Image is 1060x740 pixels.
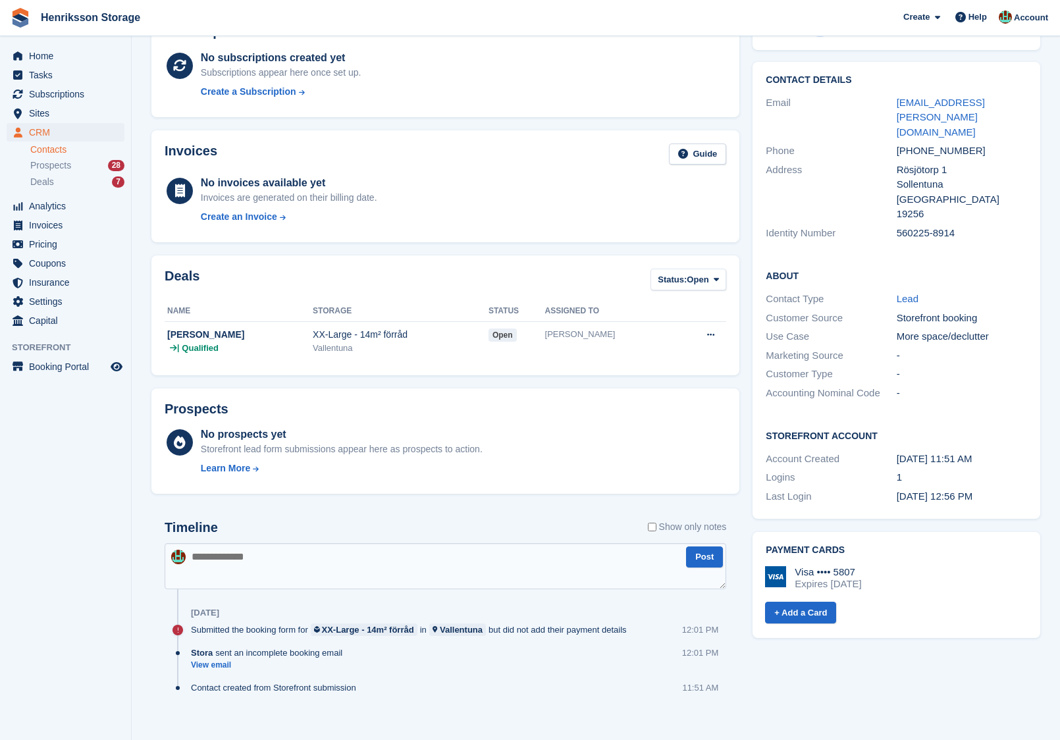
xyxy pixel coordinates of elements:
[795,578,861,590] div: Expires [DATE]
[766,489,896,504] div: Last Login
[30,159,71,172] span: Prospects
[766,545,1027,556] h2: Payment cards
[7,357,124,376] a: menu
[648,520,727,534] label: Show only notes
[201,175,377,191] div: No invoices available yet
[7,254,124,273] a: menu
[766,163,896,222] div: Address
[897,348,1027,363] div: -
[1014,11,1048,24] span: Account
[191,647,349,659] div: sent an incomplete booking email
[897,144,1027,159] div: [PHONE_NUMBER]
[191,608,219,618] div: [DATE]
[903,11,930,24] span: Create
[766,348,896,363] div: Marketing Source
[897,293,918,304] a: Lead
[897,311,1027,326] div: Storefront booking
[897,177,1027,192] div: Sollentuna
[29,66,108,84] span: Tasks
[897,207,1027,222] div: 19256
[897,97,985,138] a: [EMAIL_ADDRESS][PERSON_NAME][DOMAIN_NAME]
[7,85,124,103] a: menu
[7,216,124,234] a: menu
[766,269,1027,282] h2: About
[999,11,1012,24] img: Isak Martinelle
[897,367,1027,382] div: -
[489,301,545,322] th: Status
[30,159,124,172] a: Prospects 28
[12,341,131,354] span: Storefront
[29,292,108,311] span: Settings
[191,660,349,671] a: View email
[165,301,313,322] th: Name
[897,386,1027,401] div: -
[201,85,296,99] div: Create a Subscription
[658,273,687,286] span: Status:
[7,235,124,253] a: menu
[648,520,656,534] input: Show only notes
[765,566,786,587] img: Visa Logo
[897,452,1027,467] div: [DATE] 11:51 AM
[766,292,896,307] div: Contact Type
[766,470,896,485] div: Logins
[682,623,719,636] div: 12:01 PM
[108,160,124,171] div: 28
[201,66,361,80] div: Subscriptions appear here once set up.
[766,452,896,467] div: Account Created
[191,681,363,694] div: Contact created from Storefront submission
[795,566,861,578] div: Visa •••• 5807
[201,50,361,66] div: No subscriptions created yet
[191,623,633,636] div: Submitted the booking form for in but did not add their payment details
[766,429,1027,442] h2: Storefront Account
[682,681,718,694] div: 11:51 AM
[165,402,228,417] h2: Prospects
[29,47,108,65] span: Home
[897,470,1027,485] div: 1
[686,546,723,568] button: Post
[36,7,146,28] a: Henriksson Storage
[650,269,726,290] button: Status: Open
[489,329,517,342] span: open
[440,623,483,636] div: Vallentuna
[322,623,414,636] div: XX-Large - 14m² förråd
[30,175,124,189] a: Deals 7
[766,386,896,401] div: Accounting Nominal Code
[11,8,30,28] img: stora-icon-8386f47178a22dfd0bd8f6a31ec36ba5ce8667c1dd55bd0f319d3a0aa187defe.svg
[313,301,489,322] th: Storage
[167,328,313,342] div: [PERSON_NAME]
[201,210,277,224] div: Create an Invoice
[897,192,1027,207] div: [GEOGRAPHIC_DATA]
[766,367,896,382] div: Customer Type
[7,197,124,215] a: menu
[897,163,1027,178] div: Rösjötorp 1
[968,11,987,24] span: Help
[165,144,217,165] h2: Invoices
[201,462,483,475] a: Learn More
[765,602,836,623] a: + Add a Card
[766,144,896,159] div: Phone
[165,520,218,535] h2: Timeline
[201,210,377,224] a: Create an Invoice
[29,254,108,273] span: Coupons
[191,647,213,659] span: Stora
[201,191,377,205] div: Invoices are generated on their billing date.
[766,311,896,326] div: Customer Source
[30,176,54,188] span: Deals
[687,273,708,286] span: Open
[7,273,124,292] a: menu
[201,85,361,99] a: Create a Subscription
[313,328,489,342] div: XX-Large - 14m² förråd
[29,311,108,330] span: Capital
[7,104,124,122] a: menu
[29,235,108,253] span: Pricing
[545,328,676,341] div: [PERSON_NAME]
[766,329,896,344] div: Use Case
[766,95,896,140] div: Email
[201,462,250,475] div: Learn More
[201,427,483,442] div: No prospects yet
[165,269,199,293] h2: Deals
[897,329,1027,344] div: More space/declutter
[29,357,108,376] span: Booking Portal
[766,226,896,241] div: Identity Number
[29,123,108,142] span: CRM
